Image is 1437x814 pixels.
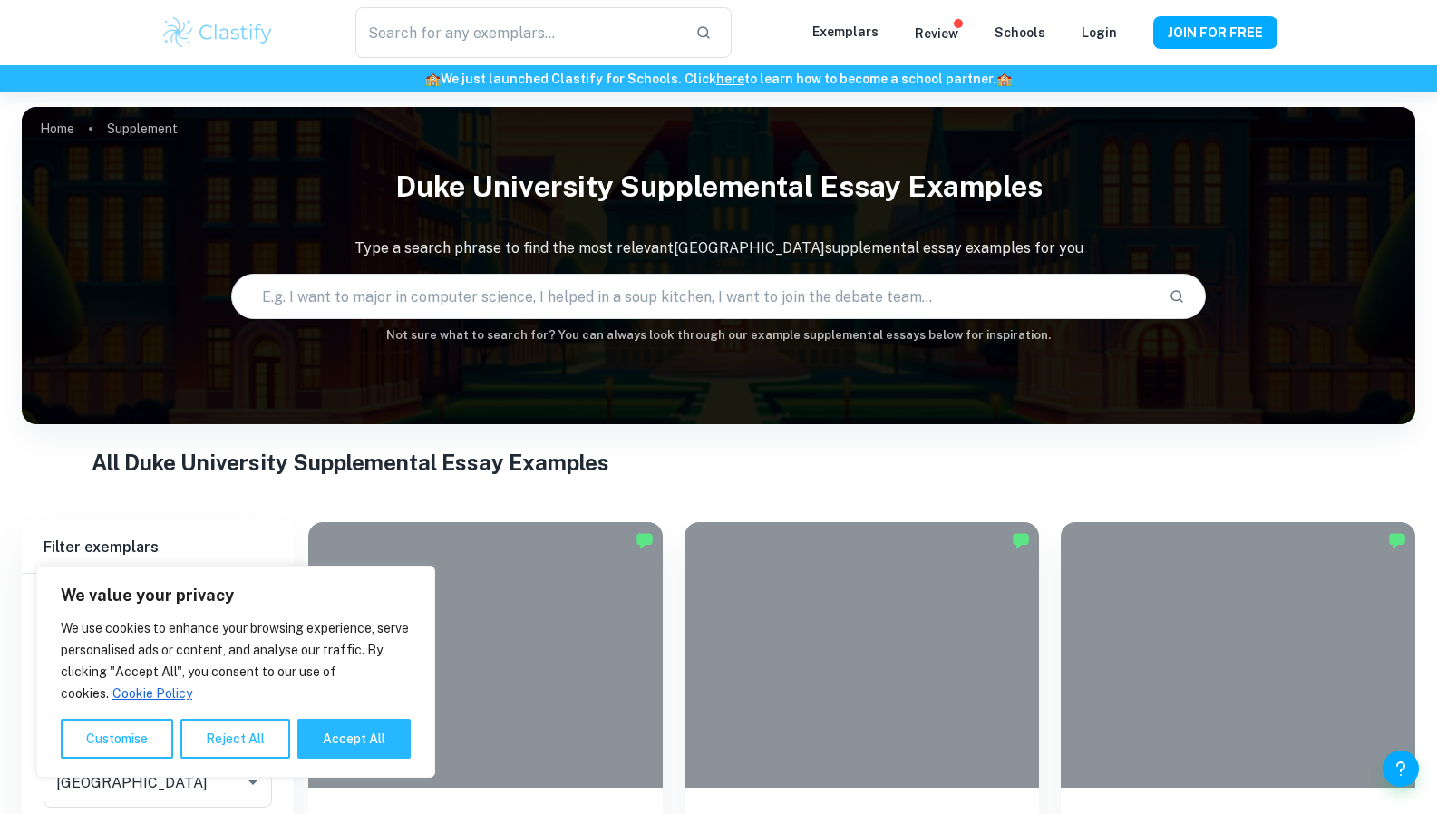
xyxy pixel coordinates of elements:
[425,72,441,86] span: 🏫
[716,72,744,86] a: here
[160,15,276,51] img: Clastify logo
[4,69,1433,89] h6: We just launched Clastify for Schools. Click to learn how to become a school partner.
[22,237,1415,259] p: Type a search phrase to find the most relevant [GEOGRAPHIC_DATA] supplemental essay examples for you
[1082,25,1117,40] a: Login
[636,531,654,549] img: Marked
[812,22,879,42] p: Exemplars
[915,24,958,44] p: Review
[1161,281,1192,312] button: Search
[36,566,435,778] div: We value your privacy
[240,770,266,795] button: Open
[180,719,290,759] button: Reject All
[40,116,74,141] a: Home
[355,7,680,58] input: Search for any exemplars...
[1153,16,1277,49] button: JOIN FOR FREE
[232,271,1155,322] input: E.g. I want to major in computer science, I helped in a soup kitchen, I want to join the debate t...
[61,617,411,704] p: We use cookies to enhance your browsing experience, serve personalised ads or content, and analys...
[1388,531,1406,549] img: Marked
[22,326,1415,344] h6: Not sure what to search for? You can always look through our example supplemental essays below fo...
[22,522,294,573] h6: Filter exemplars
[1012,531,1030,549] img: Marked
[22,158,1415,216] h1: Duke University Supplemental Essay Examples
[1383,751,1419,787] button: Help and Feedback
[297,719,411,759] button: Accept All
[61,585,411,606] p: We value your privacy
[995,25,1045,40] a: Schools
[107,119,178,139] p: Supplement
[996,72,1012,86] span: 🏫
[61,719,173,759] button: Customise
[112,685,193,702] a: Cookie Policy
[92,446,1345,479] h1: All Duke University Supplemental Essay Examples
